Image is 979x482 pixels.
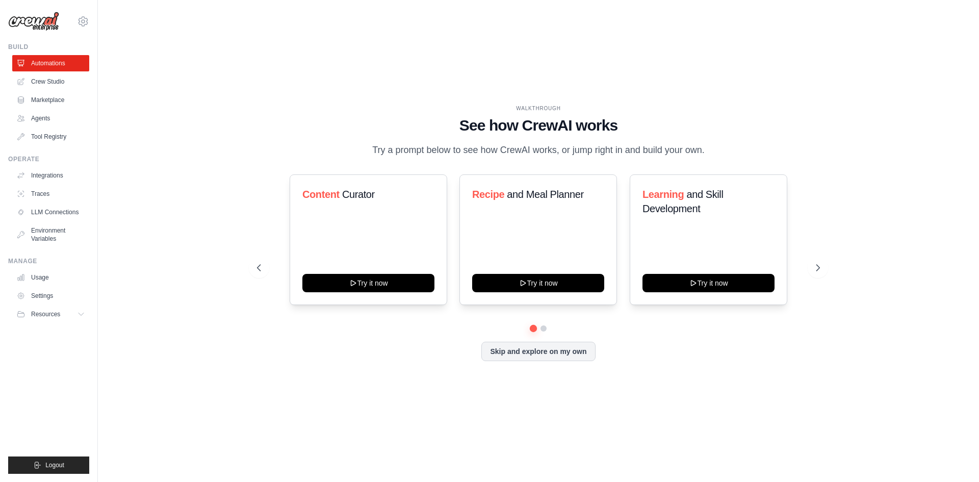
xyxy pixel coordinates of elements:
a: Crew Studio [12,73,89,90]
button: Try it now [472,274,604,292]
a: Agents [12,110,89,126]
p: Try a prompt below to see how CrewAI works, or jump right in and build your own. [367,143,710,158]
a: Marketplace [12,92,89,108]
button: Try it now [302,274,434,292]
div: Manage [8,257,89,265]
div: Build [8,43,89,51]
a: Usage [12,269,89,286]
h1: See how CrewAI works [257,116,820,135]
span: Curator [342,189,375,200]
span: and Meal Planner [507,189,584,200]
a: Settings [12,288,89,304]
a: Tool Registry [12,129,89,145]
button: Resources [12,306,89,322]
div: WALKTHROUGH [257,105,820,112]
img: Logo [8,12,59,31]
a: Traces [12,186,89,202]
span: Recipe [472,189,504,200]
span: Logout [45,461,64,469]
button: Skip and explore on my own [481,342,595,361]
a: LLM Connections [12,204,89,220]
span: and Skill Development [642,189,723,214]
a: Integrations [12,167,89,184]
span: Resources [31,310,60,318]
button: Logout [8,456,89,474]
span: Learning [642,189,684,200]
div: Operate [8,155,89,163]
a: Automations [12,55,89,71]
a: Environment Variables [12,222,89,247]
span: Content [302,189,340,200]
button: Try it now [642,274,775,292]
